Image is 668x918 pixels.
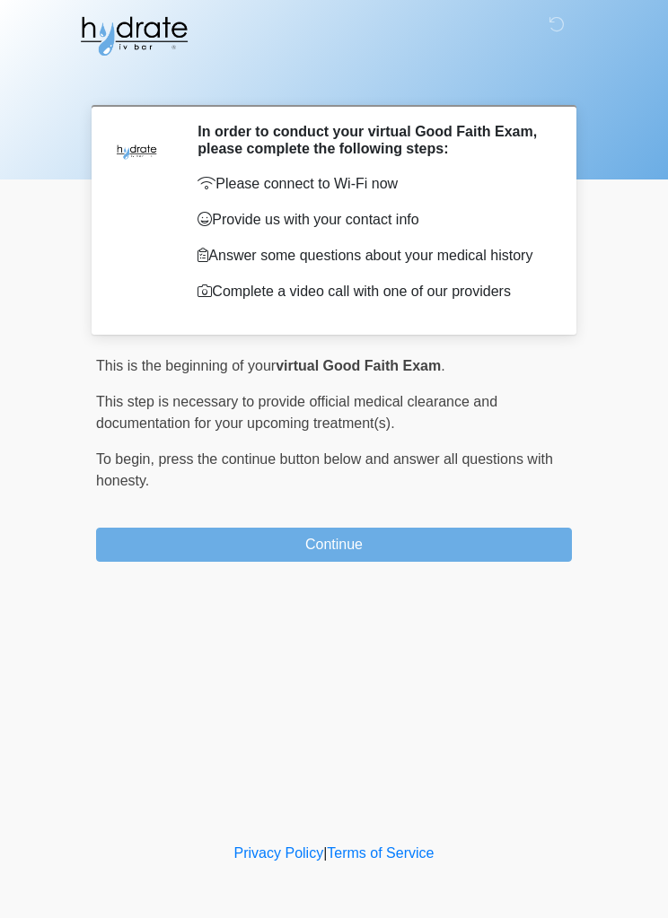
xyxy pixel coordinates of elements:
[441,358,444,373] span: .
[327,845,434,861] a: Terms of Service
[78,13,189,58] img: Hydrate IV Bar - Glendale Logo
[96,358,276,373] span: This is the beginning of your
[234,845,324,861] a: Privacy Policy
[323,845,327,861] a: |
[96,394,497,431] span: This step is necessary to provide official medical clearance and documentation for your upcoming ...
[96,451,553,488] span: press the continue button below and answer all questions with honesty.
[198,245,545,267] p: Answer some questions about your medical history
[276,358,441,373] strong: virtual Good Faith Exam
[198,123,545,157] h2: In order to conduct your virtual Good Faith Exam, please complete the following steps:
[198,173,545,195] p: Please connect to Wi-Fi now
[110,123,163,177] img: Agent Avatar
[96,528,572,562] button: Continue
[96,451,158,467] span: To begin,
[83,65,585,98] h1: ‎ ‎ ‎
[198,209,545,231] p: Provide us with your contact info
[198,281,545,302] p: Complete a video call with one of our providers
